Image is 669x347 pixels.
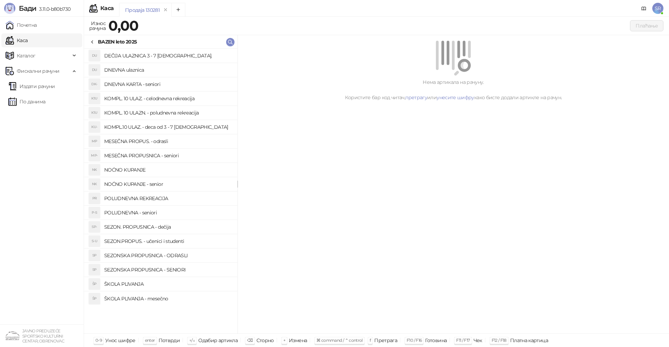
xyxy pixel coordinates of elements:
a: унесите шифру [437,94,474,101]
h4: SEZON. PROPUSNICA - dečija [104,221,232,232]
div: KU- [89,121,100,133]
div: MP- [89,150,100,161]
h4: DNEVNA KARTA - seniori [104,79,232,90]
span: + [283,338,285,343]
a: Документација [638,3,649,14]
span: f [370,338,371,343]
span: Фискални рачуни [17,64,59,78]
h4: SEZONSKA PROPUSNICA - ODRASLI [104,250,232,261]
div: Нема артикала на рачуну. Користите бар код читач, или како бисте додали артикле на рачун. [246,78,661,101]
a: Каса [6,33,28,47]
strong: 0,00 [108,17,138,34]
span: SR [652,3,663,14]
div: SP [89,264,100,275]
div: K1U [89,93,100,104]
h4: MESEČNA PROPUSNICA - seniori [104,150,232,161]
div: Чек [474,336,482,345]
h4: MESEČNA PROPUS. - odrasli [104,136,232,147]
div: ŠP [89,278,100,290]
div: S-U [89,236,100,247]
img: Logo [4,3,15,14]
div: SP- [89,221,100,232]
button: remove [161,7,170,13]
div: ŠP [89,293,100,304]
div: PR [89,193,100,204]
span: Каталог [17,49,36,63]
h4: DEČIJA ULAZNICA 3 - 7 [DEMOGRAPHIC_DATA]. [104,50,232,61]
div: Измена [289,336,307,345]
h4: POLUDNEVNA - seniori [104,207,232,218]
div: P-S [89,207,100,218]
h4: POLUDNEVNA REKREACIJA [104,193,232,204]
div: Одабир артикла [198,336,238,345]
span: ↑/↓ [189,338,195,343]
h4: SEZONSKA PROPUSNICA - SENIORI [104,264,232,275]
span: ⌫ [247,338,253,343]
div: SP [89,250,100,261]
a: претрагу [405,94,427,101]
div: DK- [89,79,100,90]
button: Add tab [171,3,185,17]
div: DU [89,64,100,76]
a: Почетна [6,18,37,32]
span: F11 / F17 [456,338,470,343]
button: Плаћање [630,20,663,31]
h4: ŠKOLA PLIVANJA - mesečno [104,293,232,304]
h4: KOMPL. 10 ULAZN. - poludnevna rekreacija [104,107,232,118]
div: Платна картица [510,336,548,345]
div: DU [89,50,100,61]
div: Унос шифре [105,336,136,345]
div: NK [89,164,100,175]
div: grid [84,49,237,333]
span: Бади [19,4,36,13]
span: ⌘ command / ⌃ control [316,338,363,343]
span: 0-9 [95,338,102,343]
div: Готовина [425,336,447,345]
div: K1U [89,107,100,118]
div: BAZEN leto 2025 [98,38,137,46]
h4: DNEVNA ulaznica [104,64,232,76]
div: Продаја 130281 [125,6,160,14]
div: Претрага [374,336,397,345]
h4: SEZON.PROPUS. - učenici i studenti [104,236,232,247]
small: JAVNO PREDUZEĆE SPORTSKO KULTURNI CENTAR, OBRENOVAC [22,329,64,344]
a: Издати рачуни [8,79,55,93]
div: MP [89,136,100,147]
h4: NOĆNO KUPANJE - senior [104,179,232,190]
h4: ŠKOLA PLIVANJA [104,278,232,290]
h4: NOĆNO KUPANJE [104,164,232,175]
div: NK [89,179,100,190]
div: Износ рачуна [88,19,107,33]
img: 64x64-companyLogo-4a28e1f8-f217-46d7-badd-69a834a81aaf.png [6,329,20,343]
div: Сторно [256,336,274,345]
span: 3.11.0-b80b730 [36,6,70,12]
div: Потврди [159,336,180,345]
h4: KOMPL.10 ULAZ. - deca od 3 - 7 [DEMOGRAPHIC_DATA] [104,121,232,133]
span: F12 / F18 [492,338,507,343]
a: По данима [8,95,45,109]
span: F10 / F16 [407,338,422,343]
h4: KOMPL. 10 ULAZ. - celodnevna rekreacija [104,93,232,104]
div: Каса [100,6,114,11]
span: enter [145,338,155,343]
